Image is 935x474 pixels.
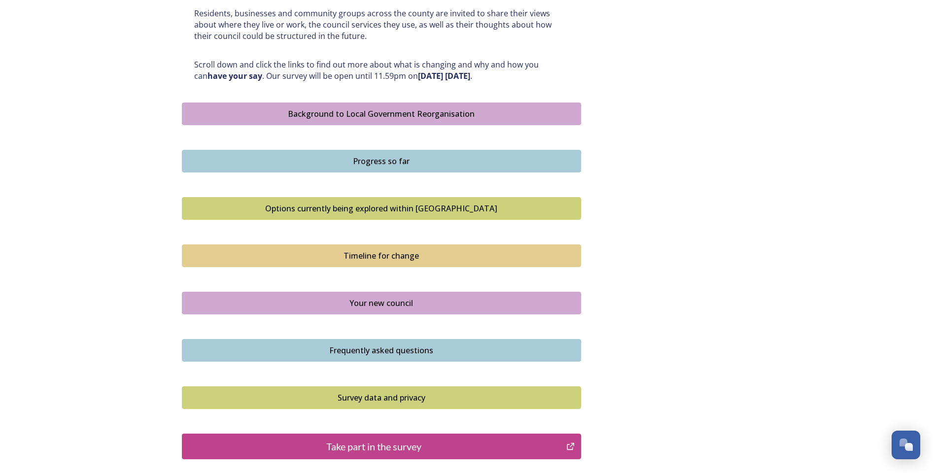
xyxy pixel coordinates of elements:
[182,244,581,267] button: Timeline for change
[208,70,262,81] strong: have your say
[445,70,470,81] strong: [DATE]
[194,8,569,41] p: Residents, businesses and community groups across the county are invited to share their views abo...
[187,392,576,404] div: Survey data and privacy
[182,150,581,172] button: Progress so far
[187,250,576,262] div: Timeline for change
[182,434,581,459] button: Take part in the survey
[187,108,576,120] div: Background to Local Government Reorganisation
[892,431,920,459] button: Open Chat
[187,439,561,454] div: Take part in the survey
[194,59,569,81] p: Scroll down and click the links to find out more about what is changing and why and how you can ....
[182,292,581,314] button: Your new council
[418,70,443,81] strong: [DATE]
[182,102,581,125] button: Background to Local Government Reorganisation
[187,297,576,309] div: Your new council
[187,344,576,356] div: Frequently asked questions
[182,197,581,220] button: Options currently being explored within West Sussex
[187,203,576,214] div: Options currently being explored within [GEOGRAPHIC_DATA]
[182,386,581,409] button: Survey data and privacy
[182,339,581,362] button: Frequently asked questions
[187,155,576,167] div: Progress so far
